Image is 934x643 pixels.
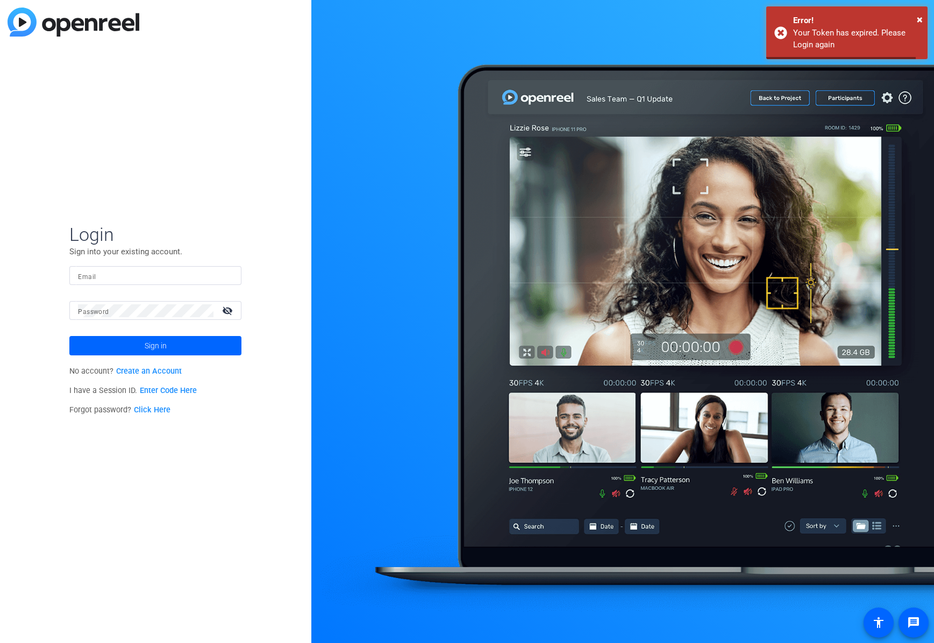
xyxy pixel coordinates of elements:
div: Your Token has expired. Please Login again [793,27,919,51]
span: No account? [69,367,182,376]
input: Enter Email Address [78,269,233,282]
img: blue-gradient.svg [8,8,139,37]
span: Login [69,223,241,246]
mat-label: Password [78,308,109,316]
div: Error! [793,15,919,27]
mat-icon: visibility_off [216,303,241,318]
button: Close [917,11,923,27]
p: Sign into your existing account. [69,246,241,258]
span: Sign in [145,332,167,359]
button: Sign in [69,336,241,355]
a: Enter Code Here [140,386,197,395]
mat-icon: message [907,616,920,629]
a: Create an Account [116,367,182,376]
a: Click Here [134,405,170,415]
span: × [917,13,923,26]
mat-label: Email [78,273,96,281]
mat-icon: accessibility [872,616,885,629]
span: Forgot password? [69,405,170,415]
span: I have a Session ID. [69,386,197,395]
